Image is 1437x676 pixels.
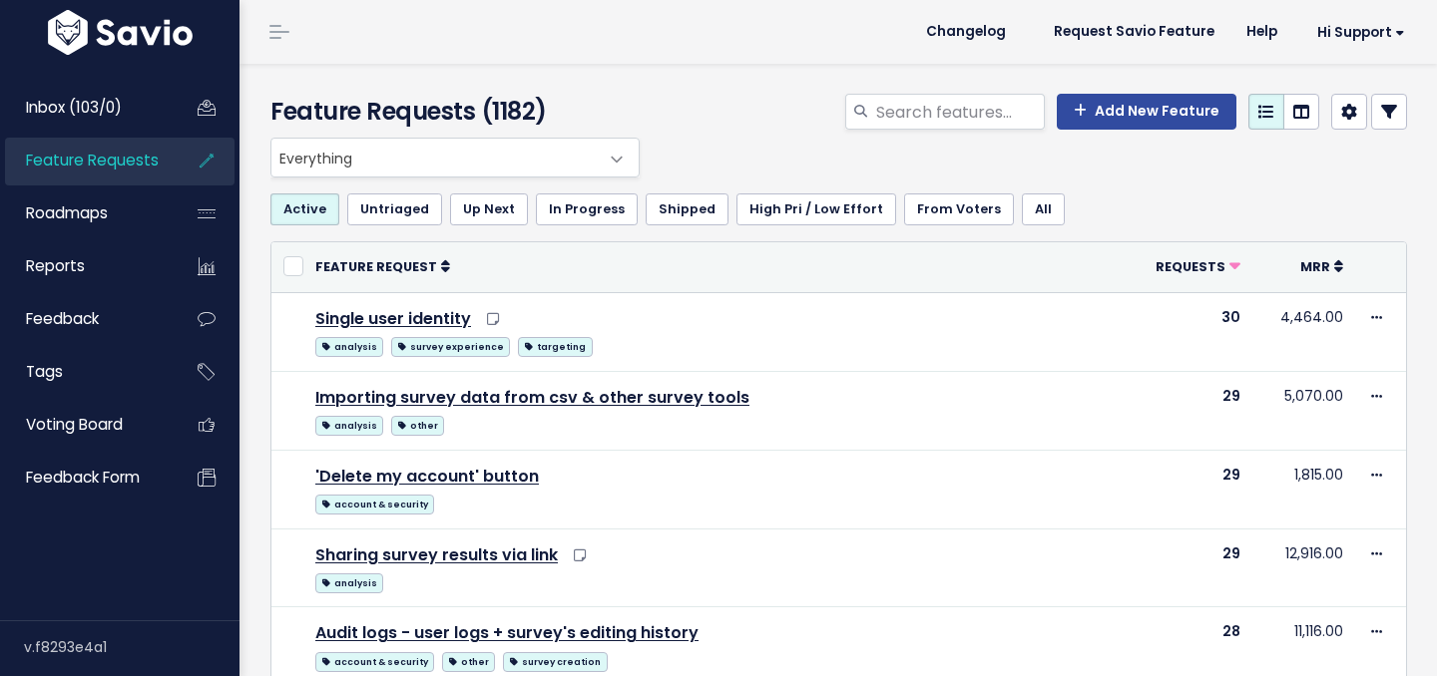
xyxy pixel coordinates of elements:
a: analysis [315,412,383,437]
td: 29 [1124,450,1251,528]
span: survey experience [391,337,510,357]
a: Active [270,193,339,225]
img: logo-white.9d6f32f41409.svg [43,10,198,55]
span: analysis [315,573,383,593]
ul: Filter feature requests [270,193,1407,225]
span: Feedback form [26,467,140,488]
a: 'Delete my account' button [315,465,539,488]
a: MRR [1300,256,1343,276]
a: Help [1230,17,1293,47]
a: survey creation [503,648,607,673]
span: analysis [315,416,383,436]
span: account & security [315,652,434,672]
a: Single user identity [315,307,471,330]
span: Roadmaps [26,202,108,223]
h4: Feature Requests (1182) [270,94,630,130]
span: Voting Board [26,414,123,435]
a: Reports [5,243,166,289]
a: In Progress [536,193,638,225]
a: Inbox (103/0) [5,85,166,131]
a: Untriaged [347,193,442,225]
span: Requests [1156,258,1225,275]
a: analysis [315,333,383,358]
a: Requests [1156,256,1240,276]
span: Inbox (103/0) [26,97,122,118]
td: 5,070.00 [1252,371,1356,450]
td: 29 [1124,371,1251,450]
a: Up Next [450,193,528,225]
span: other [391,416,444,436]
a: From Voters [904,193,1014,225]
a: other [391,412,444,437]
span: MRR [1300,258,1330,275]
a: Feedback [5,296,166,342]
span: Everything [271,139,599,176]
a: Voting Board [5,402,166,448]
a: Feature Request [315,256,450,276]
span: survey creation [503,652,607,672]
a: Sharing survey results via link [315,543,558,566]
a: Hi Support [1293,17,1421,48]
td: 12,916.00 [1252,528,1356,607]
span: Hi Support [1317,25,1405,40]
a: Request Savio Feature [1038,17,1230,47]
a: account & security [315,491,434,515]
a: Shipped [646,193,728,225]
a: other [442,648,495,673]
a: Add New Feature [1057,94,1236,130]
td: 29 [1124,528,1251,607]
span: Feature Request [315,258,437,275]
span: targeting [518,337,592,357]
td: 4,464.00 [1252,292,1356,371]
a: Roadmaps [5,190,166,236]
a: Feedback form [5,455,166,501]
td: 1,815.00 [1252,450,1356,528]
input: Search features... [874,94,1045,130]
span: other [442,652,495,672]
a: Importing survey data from csv & other survey tools [315,386,749,409]
a: targeting [518,333,592,358]
span: account & security [315,495,434,514]
a: All [1022,193,1065,225]
a: survey experience [391,333,510,358]
a: Audit logs - user logs + survey's editing history [315,621,699,644]
span: Feature Requests [26,150,159,170]
div: v.f8293e4a1 [24,621,239,673]
a: Tags [5,349,166,395]
span: Feedback [26,308,99,329]
a: analysis [315,569,383,594]
a: account & security [315,648,434,673]
span: Changelog [926,25,1006,39]
td: 30 [1124,292,1251,371]
a: High Pri / Low Effort [736,193,896,225]
a: Feature Requests [5,138,166,183]
span: Tags [26,361,63,382]
span: analysis [315,337,383,357]
span: Everything [270,138,640,177]
span: Reports [26,255,85,276]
